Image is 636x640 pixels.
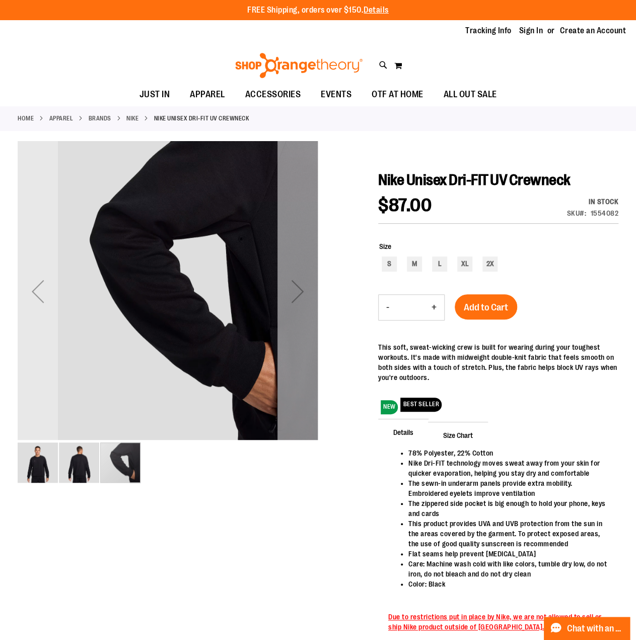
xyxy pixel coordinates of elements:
li: Flat seams help prevent [MEDICAL_DATA] [408,549,608,559]
span: NEW [381,400,398,414]
div: S [382,257,397,272]
a: Nike [126,114,138,123]
p: FREE Shipping, orders over $150. [247,5,389,16]
span: $87.00 [378,195,432,216]
button: Add to Cart [455,294,517,319]
li: 78% Polyester, 22% Cotton [408,448,608,458]
div: Previous [18,141,58,441]
div: Nike Unisex Dri-FIT UV Versatile Crew Sweatshirt [18,141,318,441]
span: ACCESSORIES [245,83,301,106]
a: APPAREL [49,114,74,123]
img: Nike Unisex Dri-FIT UV Versatile Crew Sweatshirt [18,442,58,483]
a: Details [364,6,389,15]
li: The zippered side pocket is big enough to hold your phone, keys and cards [408,498,608,519]
li: The sewn-in underarm panels provide extra mobility. Embroidered eyelets improve ventilation [408,478,608,498]
span: JUST IN [139,83,170,106]
span: Details [378,419,429,445]
div: In stock [567,197,619,207]
span: Add to Cart [464,302,508,313]
div: image 2 of 3 [59,441,100,484]
span: Due to restrictions put in place by Nike, we are not allowed to sell or ship Nike product outside... [388,613,602,631]
div: XL [457,257,472,272]
li: This product provides UVA and UVB protection from the sun in the areas covered by the garment. To... [408,519,608,549]
button: Decrease product quantity [379,295,397,320]
li: Nike Dri-FIT technology moves sweat away from your skin for quicker evaporation, helping you stay... [408,458,608,478]
img: Shop Orangetheory [234,53,364,78]
a: Sign In [519,25,543,36]
span: Nike Unisex Dri-FIT UV Crewneck [378,171,571,188]
div: 1554082 [591,208,619,218]
span: Chat with an Expert [567,624,624,633]
li: Care: Machine wash cold with like colors, tumble dry low, do not iron, do not bleach and do not d... [408,559,608,579]
div: M [407,257,422,272]
strong: SKU [567,209,587,217]
strong: Nike Unisex Dri-FIT UV Crewneck [154,114,249,123]
div: carousel [18,141,318,484]
div: This soft, sweat-wicking crew is built for wearing during your toughest workouts. It's made with ... [378,342,618,382]
div: Next [277,141,318,441]
button: Increase product quantity [424,295,444,320]
img: Nike Unisex Dri-FIT UV Versatile Crew Sweatshirt [59,442,99,483]
div: image 1 of 3 [18,441,59,484]
span: APPAREL [190,83,225,106]
button: Chat with an Expert [544,617,630,640]
a: BRANDS [89,114,111,123]
span: BEST SELLER [400,398,442,411]
span: EVENTS [321,83,351,106]
span: ALL OUT SALE [444,83,497,106]
span: Size [379,242,391,250]
div: image 3 of 3 [100,441,140,484]
a: Home [18,114,34,123]
div: L [432,257,447,272]
input: Product quantity [397,295,424,319]
span: OTF AT HOME [372,83,423,106]
img: Nike Unisex Dri-FIT UV Versatile Crew Sweatshirt [18,140,318,440]
div: 2X [482,257,498,272]
span: Size Chart [428,422,488,448]
div: Availability [567,197,619,207]
li: Color: Black [408,579,608,589]
a: Tracking Info [465,25,512,36]
a: Create an Account [560,25,626,36]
